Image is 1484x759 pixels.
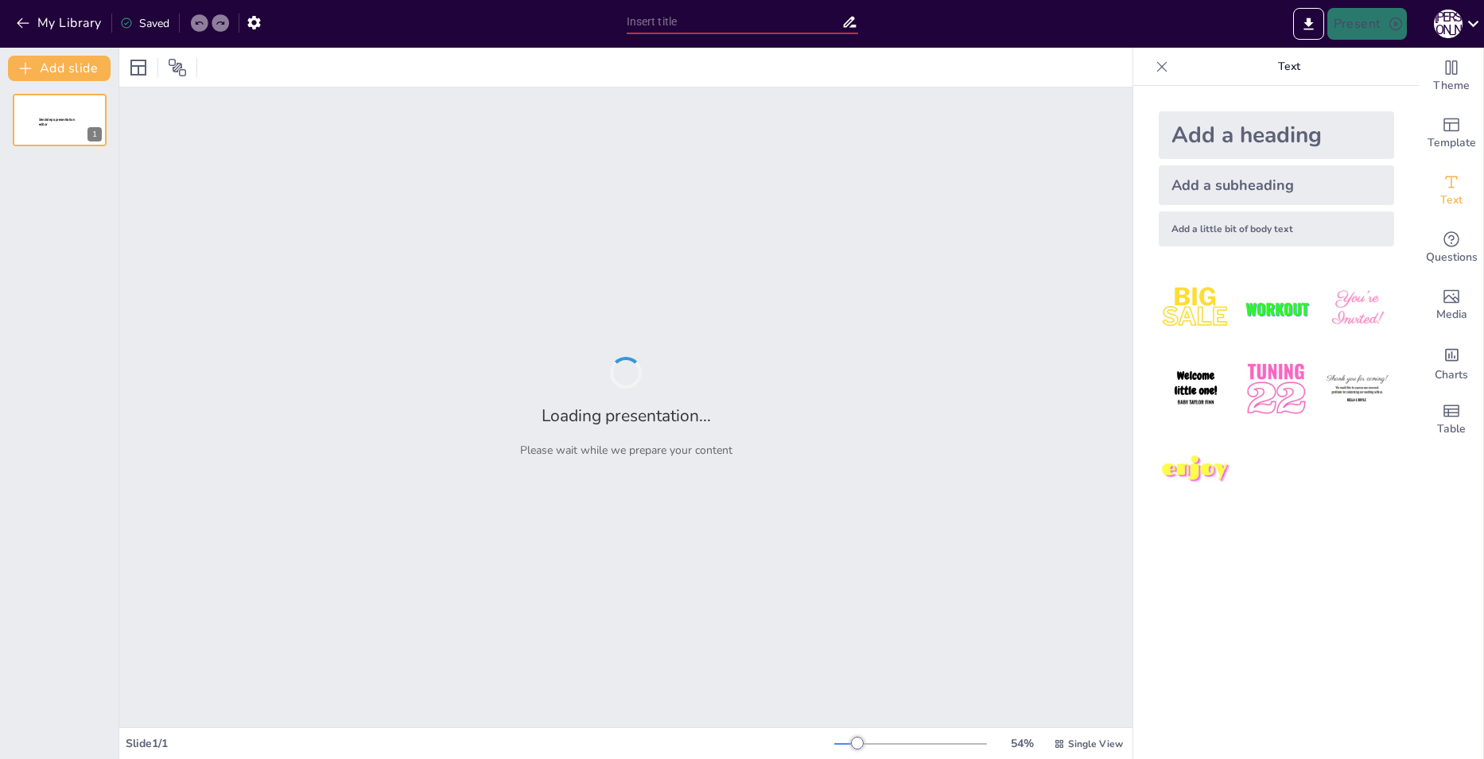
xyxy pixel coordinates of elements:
[1293,8,1324,40] button: Export to PowerPoint
[1159,272,1233,346] img: 1.jpeg
[1435,366,1468,384] span: Charts
[1239,272,1313,346] img: 2.jpeg
[1420,219,1483,277] div: Get real-time input from your audience
[1433,77,1470,95] span: Theme
[8,56,111,81] button: Add slide
[1320,352,1394,426] img: 6.jpeg
[126,736,834,751] div: Slide 1 / 1
[1420,105,1483,162] div: Add ready made slides
[13,94,107,146] div: 1
[1428,134,1476,152] span: Template
[12,10,108,36] button: My Library
[1320,272,1394,346] img: 3.jpeg
[168,58,187,77] span: Position
[39,118,75,126] span: Sendsteps presentation editor
[1159,211,1394,246] div: Add a little bit of body text
[1003,736,1041,751] div: 54 %
[1440,192,1463,209] span: Text
[1434,8,1463,40] button: О [PERSON_NAME]
[1437,420,1466,438] span: Table
[87,127,102,141] div: 1
[1420,162,1483,219] div: Add text boxes
[1159,165,1394,205] div: Add a subheading
[1239,352,1313,426] img: 5.jpeg
[126,55,151,80] div: Layout
[1159,352,1233,426] img: 4.jpeg
[1436,306,1467,323] span: Media
[1159,433,1233,507] img: 7.jpeg
[542,405,711,427] h2: Loading presentation...
[1159,111,1394,159] div: Add a heading
[1426,249,1478,266] span: Questions
[1327,8,1407,40] button: Present
[1420,48,1483,105] div: Change the overall theme
[1175,48,1404,86] p: Text
[1420,334,1483,391] div: Add charts and graphs
[1434,10,1463,38] div: О [PERSON_NAME]
[120,16,169,31] div: Saved
[1068,738,1123,750] span: Single View
[1420,391,1483,448] div: Add a table
[627,10,841,33] input: Insert title
[520,443,732,458] p: Please wait while we prepare your content
[1420,277,1483,334] div: Add images, graphics, shapes or video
